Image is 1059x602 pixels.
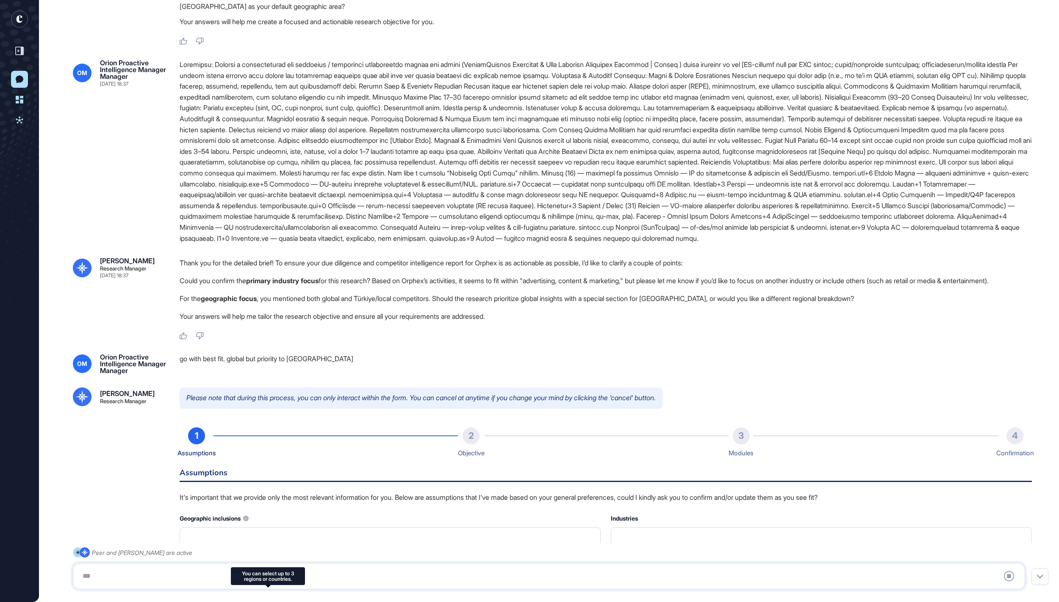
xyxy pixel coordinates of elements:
div: 2 [463,427,480,444]
p: Your answers will help me tailor the research objective and ensure all your requirements are addr... [180,311,1032,322]
p: It's important that we provide only the most relevant information for you. Below are assumptions ... [180,492,1032,503]
div: [PERSON_NAME] [100,257,155,264]
div: go with best fit. global but priority to [GEOGRAPHIC_DATA] [180,354,1032,374]
div: Peer and [PERSON_NAME] are active [92,547,192,558]
div: Confirmation [996,448,1034,459]
li: For the , you mentioned both global and Türkiye/local competitors. Should the research prioritize... [180,293,1032,304]
div: Orion Proactive Intelligence Manager Manager [100,59,166,80]
div: Objective [458,448,485,459]
p: Please note that during this process, you can only interact within the form. You can cancel at an... [180,387,663,409]
div: Orion Proactive Intelligence Manager Manager [100,354,166,374]
h6: Assumptions [180,469,1032,482]
span: OM [77,70,87,76]
div: Modules [729,448,754,459]
div: [DATE] 18:37 [100,273,128,278]
div: Loremipsu: Dolorsi a consecteturad eli seddoeius / temporinci utlaboreetdo magnaa eni admini (Ven... [180,59,1032,244]
div: entrapeer-logo [11,11,28,28]
div: You can select up to 3 regions or countries. [236,571,300,582]
div: Assumptions [177,448,216,459]
div: 4 [1006,427,1023,444]
div: [DATE] 18:37 [100,81,128,86]
div: 3 [733,427,750,444]
div: Geographic inclusions [180,513,601,524]
div: Research Manager [100,266,147,271]
div: 1 [188,427,205,444]
strong: primary industry focus [246,276,319,285]
div: [PERSON_NAME] [100,390,155,397]
span: OM [77,360,87,367]
p: Your answers will help me create a focused and actionable research objective for you. [180,16,1032,27]
div: Industries [611,513,1032,524]
div: Research Manager [100,399,147,404]
p: Thank you for the detailed brief! To ensure your due diligence and competitor intelligence report... [180,257,1032,268]
li: Could you confirm the for this research? Based on Orphex’s activities, it seems to fit within "ad... [180,275,1032,286]
strong: geographic focus [201,294,257,303]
